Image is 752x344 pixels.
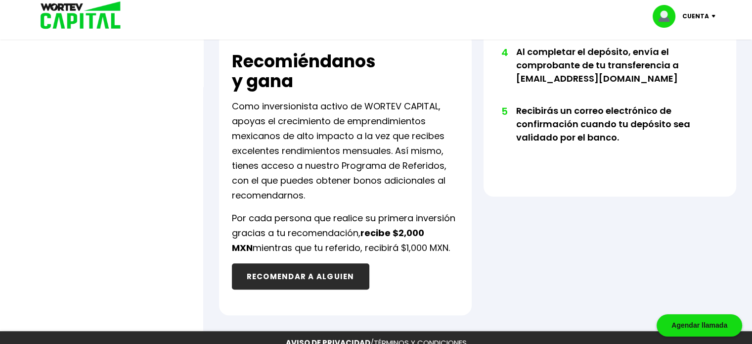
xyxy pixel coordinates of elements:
[657,314,742,337] div: Agendar llamada
[232,211,459,255] p: Por cada persona que realice su primera inversión gracias a tu recomendación, mientras que tu ref...
[232,99,459,203] p: Como inversionista activo de WORTEV CAPITAL, apoyas el crecimiento de emprendimientos mexicanos d...
[232,227,424,254] b: recibe $2,000 MXN
[682,9,709,24] p: Cuenta
[232,263,369,290] button: RECOMENDAR A ALGUIEN
[709,15,722,18] img: icon-down
[516,45,701,104] li: Al completar el depósito, envía el comprobante de tu transferencia a [EMAIL_ADDRESS][DOMAIN_NAME]
[653,5,682,28] img: profile-image
[501,104,506,119] span: 5
[501,45,506,60] span: 4
[232,51,376,91] h2: Recomiéndanos y gana
[516,104,701,163] li: Recibirás un correo electrónico de confirmación cuando tu depósito sea validado por el banco.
